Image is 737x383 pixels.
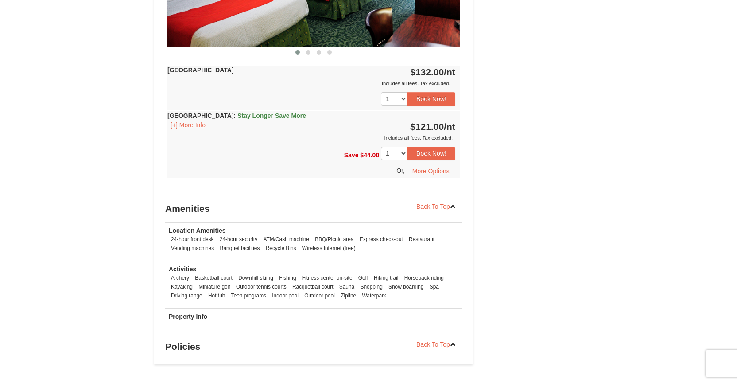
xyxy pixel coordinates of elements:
[270,291,301,300] li: Indoor pool
[411,338,462,351] a: Back To Top
[236,274,275,282] li: Downhill skiing
[444,121,455,132] span: /nt
[167,79,455,88] div: Includes all fees. Tax excluded.
[234,112,236,119] span: :
[410,67,455,77] strong: $132.00
[407,92,455,106] button: Book Now!
[300,274,355,282] li: Fitness center on-site
[360,151,379,158] span: $44.00
[410,121,444,132] span: $121.00
[302,291,337,300] li: Outdoor pool
[277,274,298,282] li: Fishing
[344,151,359,158] span: Save
[234,282,289,291] li: Outdoor tennis courts
[357,235,405,244] li: Express check-out
[206,291,227,300] li: Hot tub
[261,235,311,244] li: ATM/Cash machine
[407,147,455,160] button: Book Now!
[407,164,455,178] button: More Options
[402,274,446,282] li: Horseback riding
[169,235,216,244] li: 24-hour front desk
[264,244,299,253] li: Recycle Bins
[356,274,370,282] li: Golf
[196,282,232,291] li: Miniature golf
[300,244,358,253] li: Wireless Internet (free)
[407,235,437,244] li: Restaurant
[167,133,455,142] div: Includes all fees. Tax excluded.
[338,291,358,300] li: Zipline
[169,291,205,300] li: Driving range
[218,244,262,253] li: Banquet facilities
[169,274,191,282] li: Archery
[313,235,356,244] li: BBQ/Picnic area
[193,274,235,282] li: Basketball court
[169,244,216,253] li: Vending machines
[396,167,405,174] span: Or,
[169,313,207,320] strong: Property Info
[372,274,401,282] li: Hiking trail
[444,67,455,77] span: /nt
[358,282,385,291] li: Shopping
[411,200,462,213] a: Back To Top
[167,112,306,119] strong: [GEOGRAPHIC_DATA]
[167,66,234,74] strong: [GEOGRAPHIC_DATA]
[237,112,306,119] span: Stay Longer Save More
[217,235,260,244] li: 24-hour security
[290,282,336,291] li: Racquetball court
[229,291,268,300] li: Teen programs
[167,120,209,130] button: [+] More Info
[165,200,462,218] h3: Amenities
[169,266,196,273] strong: Activities
[386,282,426,291] li: Snow boarding
[360,291,388,300] li: Waterpark
[165,338,462,356] h3: Policies
[337,282,357,291] li: Sauna
[169,282,195,291] li: Kayaking
[427,282,441,291] li: Spa
[169,227,226,234] strong: Location Amenities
